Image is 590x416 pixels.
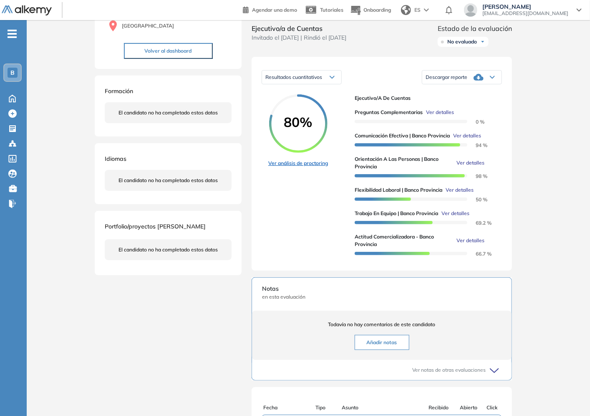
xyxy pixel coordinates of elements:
button: Ver detalles [453,237,484,244]
div: Recibido [422,404,455,411]
span: Ejecutivo/a de Cuentas [252,23,346,33]
span: Invitado el [DATE] | Rindió el [DATE] [252,33,346,42]
span: 69.2 % [466,220,492,226]
span: Ver detalles [456,237,484,244]
span: Tutoriales [320,7,343,13]
span: El candidato no ha completado estos datos [119,177,218,184]
span: El candidato no ha completado estos datos [119,109,218,117]
span: Ver detalles [441,210,469,217]
span: Resultados cuantitativos [265,74,322,80]
span: Descargar reporte [426,74,467,81]
span: Ejecutivo/a de Cuentas [355,94,495,102]
button: Onboarding [350,1,391,19]
span: Estado de la evaluación [438,23,512,33]
span: Ver notas de otras evaluaciones [412,366,486,374]
div: Asunto [342,404,420,411]
i: - [8,33,17,35]
span: Portfolio/proyectos [PERSON_NAME] [105,223,206,230]
span: 66.7 % [466,251,492,257]
img: world [401,5,411,15]
span: Agendar una demo [252,7,297,13]
button: Volver al dashboard [124,43,213,59]
span: Orientación a las personas | Banco Provincia [355,155,453,170]
span: en esta evaluación [262,293,502,301]
span: [GEOGRAPHIC_DATA] [122,22,174,30]
span: Ver detalles [456,159,484,167]
img: arrow [424,8,429,12]
a: Agendar una demo [243,4,297,14]
div: Tipo [315,404,342,411]
span: Formación [105,87,133,95]
span: Trabajo en equipo | Banco Provincia [355,210,438,217]
button: Ver detalles [450,132,481,140]
span: Onboarding [363,7,391,13]
span: [EMAIL_ADDRESS][DOMAIN_NAME] [482,10,568,17]
button: Ver detalles [438,210,469,217]
div: Abierto [455,404,482,411]
span: ES [414,6,421,14]
button: Ver detalles [423,109,454,116]
span: 98 % [466,173,488,179]
div: Fecha [263,404,315,411]
span: Actitud comercializadora - Banco Provincia [355,233,453,248]
span: Flexibilidad Laboral | Banco Provincia [355,186,442,194]
a: Ver análisis de proctoring [268,160,328,167]
span: Comunicación efectiva | Banco Provincia [355,132,450,140]
span: 50 % [466,196,488,203]
span: El candidato no ha completado estos datos [119,246,218,254]
img: Ícono de flecha [480,39,485,44]
span: Todavía no hay comentarios de este candidato [262,321,502,328]
span: 80% [269,115,328,129]
span: Ver detalles [453,132,481,140]
span: Notas [262,284,502,293]
span: Idiomas [105,155,126,162]
span: Ver detalles [446,186,474,194]
span: 0 % [466,119,485,125]
span: Ver detalles [426,109,454,116]
span: B [10,69,15,76]
button: Ver detalles [453,159,484,167]
div: Click [482,404,502,411]
span: No evaluado [447,38,477,45]
span: [PERSON_NAME] [482,3,568,10]
button: Ver detalles [442,186,474,194]
span: Preguntas complementarias [355,109,423,116]
img: Logo [2,5,52,16]
button: Añadir notas [355,335,409,350]
span: 94 % [466,142,488,148]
